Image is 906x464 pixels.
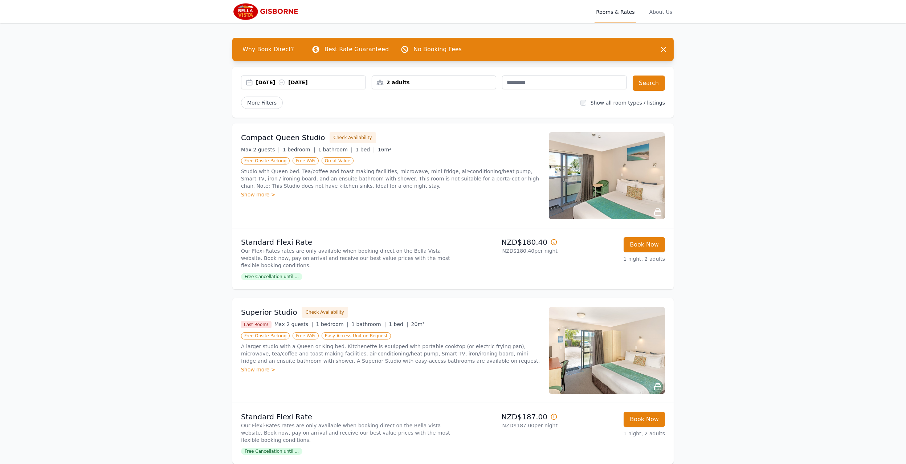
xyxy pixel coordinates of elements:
span: Free Cancellation until ... [241,273,302,280]
div: [DATE] [DATE] [256,79,366,86]
span: Last Room! [241,321,272,328]
p: Standard Flexi Rate [241,412,450,422]
span: 16m² [378,147,391,152]
img: Bella Vista Gisborne [232,3,302,20]
label: Show all room types / listings [591,100,665,106]
span: Why Book Direct? [237,42,300,57]
p: Standard Flexi Rate [241,237,450,247]
span: 1 bedroom | [283,147,315,152]
h3: Superior Studio [241,307,297,317]
p: NZD$187.00 [456,412,558,422]
p: NZD$180.40 [456,237,558,247]
p: NZD$180.40 per night [456,247,558,255]
span: Max 2 guests | [274,321,313,327]
span: Free WiFi [293,157,319,164]
p: Our Flexi-Rates rates are only available when booking direct on the Bella Vista website. Book now... [241,247,450,269]
button: Check Availability [302,307,348,318]
span: Easy-Access Unit on Request [322,332,391,339]
button: Search [633,76,665,91]
p: Our Flexi-Rates rates are only available when booking direct on the Bella Vista website. Book now... [241,422,450,444]
p: Studio with Queen bed. Tea/coffee and toast making facilities, microwave, mini fridge, air-condit... [241,168,540,190]
div: Show more > [241,191,540,198]
h3: Compact Queen Studio [241,133,325,143]
span: Free WiFi [293,332,319,339]
button: Book Now [624,412,665,427]
span: 1 bed | [355,147,375,152]
span: 1 bathroom | [318,147,352,152]
p: 1 night, 2 adults [563,255,665,262]
span: Free Onsite Parking [241,157,290,164]
span: More Filters [241,97,283,109]
span: 20m² [411,321,425,327]
span: Free Cancellation until ... [241,448,302,455]
span: 1 bathroom | [351,321,386,327]
div: Show more > [241,366,540,373]
span: 1 bed | [389,321,408,327]
span: 1 bedroom | [316,321,349,327]
span: Max 2 guests | [241,147,280,152]
p: 1 night, 2 adults [563,430,665,437]
div: 2 adults [372,79,496,86]
p: NZD$187.00 per night [456,422,558,429]
p: No Booking Fees [413,45,462,54]
span: Free Onsite Parking [241,332,290,339]
span: Great Value [322,157,354,164]
button: Book Now [624,237,665,252]
p: A larger studio with a Queen or King bed. Kitchenette is equipped with portable cooktop (or elect... [241,343,540,365]
button: Check Availability [330,132,376,143]
p: Best Rate Guaranteed [325,45,389,54]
